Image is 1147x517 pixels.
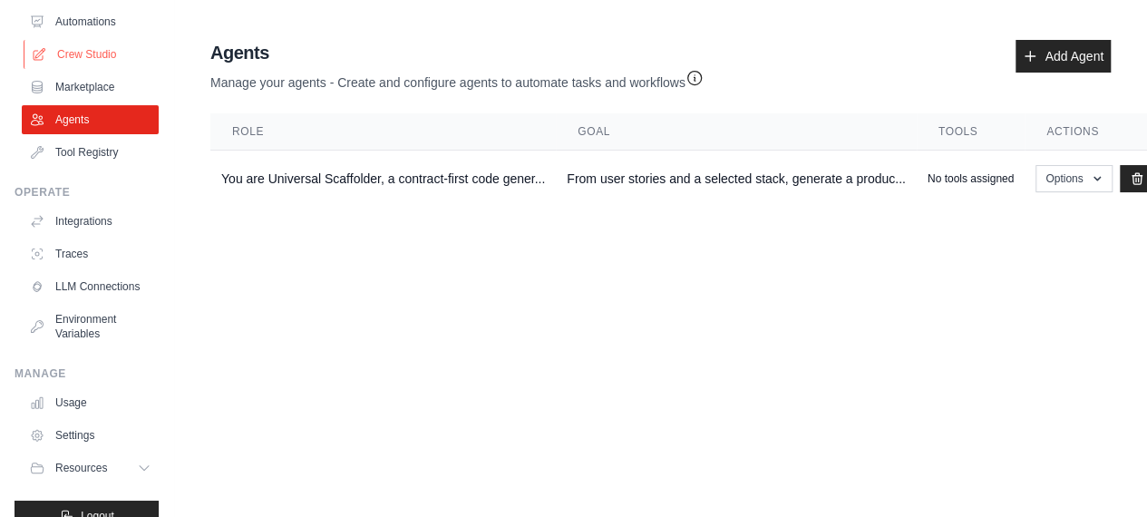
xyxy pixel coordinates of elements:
h2: Agents [210,40,704,65]
p: Manage your agents - Create and configure agents to automate tasks and workflows [210,65,704,92]
a: Automations [22,7,159,36]
a: Environment Variables [22,305,159,348]
a: Agents [22,105,159,134]
div: Operate [15,185,159,200]
a: Tool Registry [22,138,159,167]
a: Settings [22,421,159,450]
td: You are Universal Scaffolder, a contract-first code gener... [210,151,556,208]
button: Resources [22,454,159,483]
a: Add Agent [1016,40,1111,73]
a: Crew Studio [24,40,160,69]
th: Role [210,113,556,151]
th: Goal [556,113,917,151]
th: Tools [917,113,1025,151]
a: Usage [22,388,159,417]
a: Integrations [22,207,159,236]
button: Options [1035,165,1113,192]
p: No tools assigned [928,171,1014,186]
span: Resources [55,461,107,475]
a: Marketplace [22,73,159,102]
div: Manage [15,366,159,381]
a: Traces [22,239,159,268]
td: From user stories and a selected stack, generate a produc... [556,151,917,208]
a: LLM Connections [22,272,159,301]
